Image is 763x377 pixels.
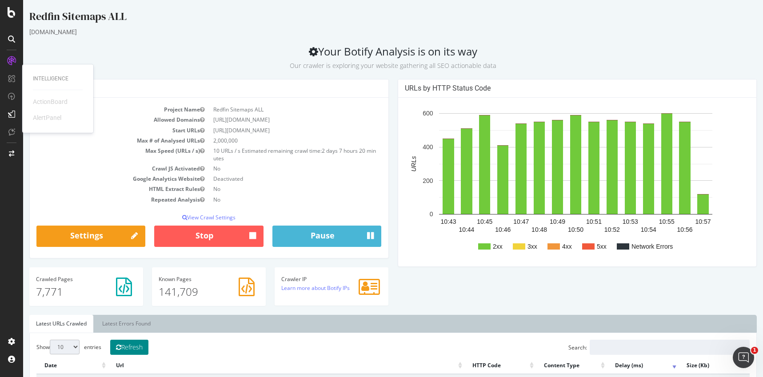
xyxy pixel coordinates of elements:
td: [URL][DOMAIN_NAME] [186,115,358,125]
td: Redfin Sitemaps ALL [186,104,358,115]
label: Search: [545,340,727,355]
td: Google Analytics Website [13,174,186,184]
p: 141,709 [136,284,236,299]
p: 7,771 [13,284,113,299]
div: [DOMAIN_NAME] [6,28,734,36]
td: Max # of Analysed URLs [13,135,186,146]
span: 2 days 7 hours 20 minutes [190,147,353,162]
div: Redfin Sitemaps ALL [6,9,734,28]
text: 5xx [574,243,583,250]
text: 4xx [539,243,549,250]
div: Intelligence [33,75,83,83]
td: Crawl JS Activated [13,163,186,174]
iframe: Intercom live chat [733,347,754,368]
button: Pause [249,226,358,247]
text: 10:46 [472,226,487,233]
text: 0 [406,211,410,218]
small: Our crawler is exploring your website gathering all SEO actionable data [267,61,473,70]
th: Url: activate to sort column ascending [85,357,442,374]
th: Date: activate to sort column ascending [13,357,85,374]
div: AlertPanel [33,113,61,122]
span: 1 [751,347,758,354]
text: 10:50 [544,226,560,233]
th: Size (Kb): activate to sort column ascending [655,357,727,374]
td: 2,000,000 [186,135,358,146]
td: Allowed Domains [13,115,186,125]
th: Content Type: activate to sort column ascending [513,357,584,374]
text: 10:56 [654,226,669,233]
a: Latest Errors Found [72,315,134,333]
div: ActionBoard [33,97,68,106]
svg: A chart. [382,104,723,260]
th: HTTP Code: activate to sort column ascending [441,357,513,374]
text: 10:52 [581,226,596,233]
td: No [186,163,358,174]
text: 10:47 [490,218,506,225]
text: 10:44 [435,226,451,233]
text: 600 [399,110,410,117]
td: Start URLs [13,125,186,135]
text: 3xx [504,243,514,250]
td: No [186,184,358,194]
a: Settings [13,226,122,247]
h4: Analysis Settings [13,84,359,93]
td: HTML Extract Rules [13,184,186,194]
label: Show entries [13,340,78,354]
td: Max Speed (URLs / s) [13,146,186,163]
input: Search: [567,340,727,355]
h4: URLs by HTTP Status Code [382,84,727,93]
text: 10:43 [417,218,433,225]
h4: Crawler IP [258,276,359,282]
text: 10:48 [508,226,524,233]
td: Repeated Analysis [13,194,186,205]
text: 10:53 [599,218,615,225]
text: 10:55 [635,218,651,225]
text: 200 [399,177,410,184]
td: [URL][DOMAIN_NAME] [186,125,358,135]
a: Learn more about Botify IPs [258,284,327,292]
h2: Your Botify Analysis is on its way [6,45,734,70]
text: 2xx [470,243,479,250]
text: 10:49 [527,218,542,225]
text: 400 [399,143,410,151]
select: Showentries [27,340,56,354]
text: 10:45 [454,218,469,225]
button: Stop [131,226,240,247]
td: Deactivated [186,174,358,184]
td: No [186,194,358,205]
h4: Pages Known [136,276,236,282]
text: 10:51 [563,218,578,225]
text: Network Errors [608,243,650,250]
text: URLs [387,156,394,172]
th: Delay (ms): activate to sort column ascending [584,357,655,374]
td: 10 URLs / s Estimated remaining crawl time: [186,146,358,163]
text: 10:57 [672,218,687,225]
h4: Pages Crawled [13,276,113,282]
td: Project Name [13,104,186,115]
a: Latest URLs Crawled [6,315,70,333]
text: 10:54 [617,226,633,233]
button: Refresh [87,340,125,355]
p: View Crawl Settings [13,214,359,221]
